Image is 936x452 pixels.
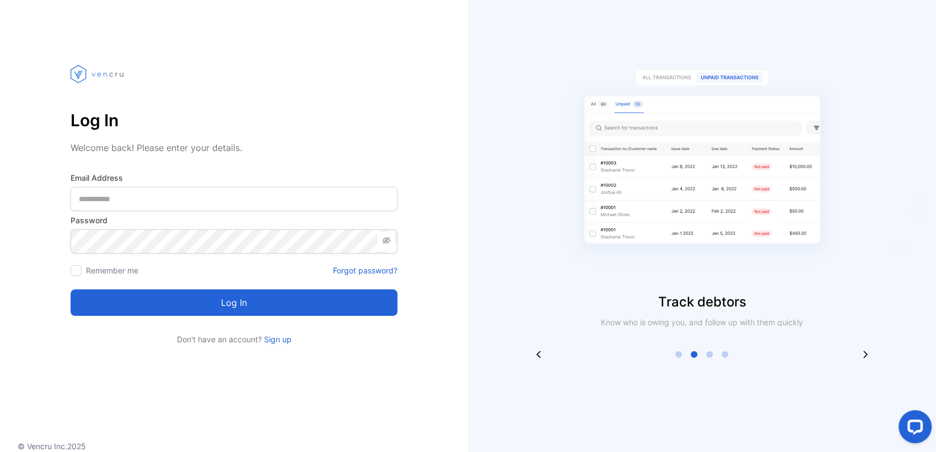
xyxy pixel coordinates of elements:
p: Don't have an account? [71,333,397,345]
button: Log in [71,289,397,316]
a: Forgot password? [333,265,397,276]
img: vencru logo [71,44,126,104]
iframe: LiveChat chat widget [890,406,936,452]
p: Log In [71,107,397,133]
label: Password [71,214,397,226]
p: Track debtors [468,292,936,312]
img: slider image [564,44,840,292]
p: Know who is owing you, and follow up with them quickly [596,316,808,328]
p: Welcome back! Please enter your details. [71,141,397,154]
label: Remember me [86,266,138,275]
a: Sign up [262,335,292,344]
label: Email Address [71,172,397,184]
